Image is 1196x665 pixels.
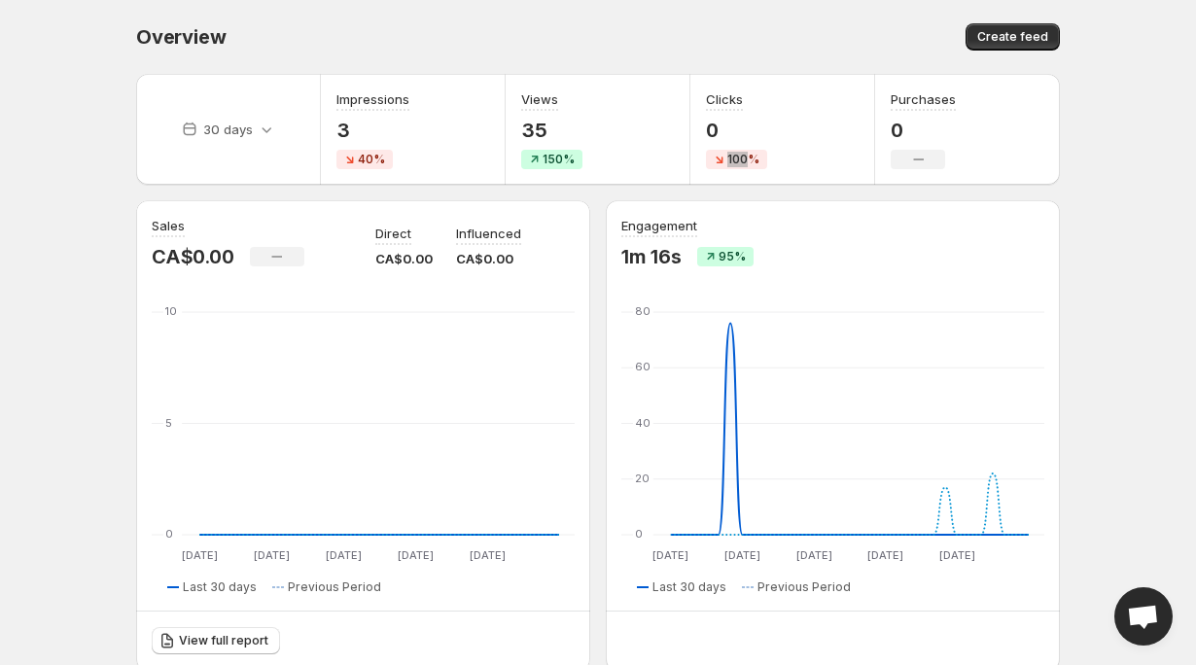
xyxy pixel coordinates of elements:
p: 35 [521,119,582,142]
span: Last 30 days [183,579,257,595]
text: [DATE] [326,548,362,562]
text: 80 [635,304,651,318]
h3: Engagement [621,216,697,235]
h3: Sales [152,216,185,235]
span: 150% [543,152,575,167]
text: [DATE] [652,548,688,562]
text: 40 [635,416,651,430]
text: 0 [165,527,173,541]
p: Influenced [456,224,521,243]
h3: Impressions [336,89,409,109]
h3: Views [521,89,558,109]
p: 0 [891,119,956,142]
span: 95% [719,249,746,264]
button: Create feed [966,23,1060,51]
span: Previous Period [757,579,851,595]
text: [DATE] [796,548,832,562]
span: View full report [179,633,268,648]
text: [DATE] [724,548,760,562]
text: [DATE] [939,548,975,562]
p: Direct [375,224,411,243]
p: CA$0.00 [375,249,433,268]
span: Create feed [977,29,1048,45]
text: 5 [165,416,172,430]
p: 3 [336,119,409,142]
span: Last 30 days [652,579,726,595]
h3: Purchases [891,89,956,109]
text: [DATE] [182,548,218,562]
a: View full report [152,627,280,654]
p: 1m 16s [621,245,682,268]
span: 100% [727,152,759,167]
p: CA$0.00 [456,249,521,268]
span: 40% [358,152,385,167]
h3: Clicks [706,89,743,109]
span: Overview [136,25,226,49]
text: 20 [635,472,650,485]
text: 0 [635,527,643,541]
p: 0 [706,119,767,142]
text: 60 [635,360,651,373]
span: Previous Period [288,579,381,595]
text: [DATE] [470,548,506,562]
a: Open chat [1114,587,1173,646]
text: 10 [165,304,177,318]
text: [DATE] [867,548,903,562]
p: CA$0.00 [152,245,234,268]
text: [DATE] [254,548,290,562]
text: [DATE] [398,548,434,562]
p: 30 days [203,120,253,139]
